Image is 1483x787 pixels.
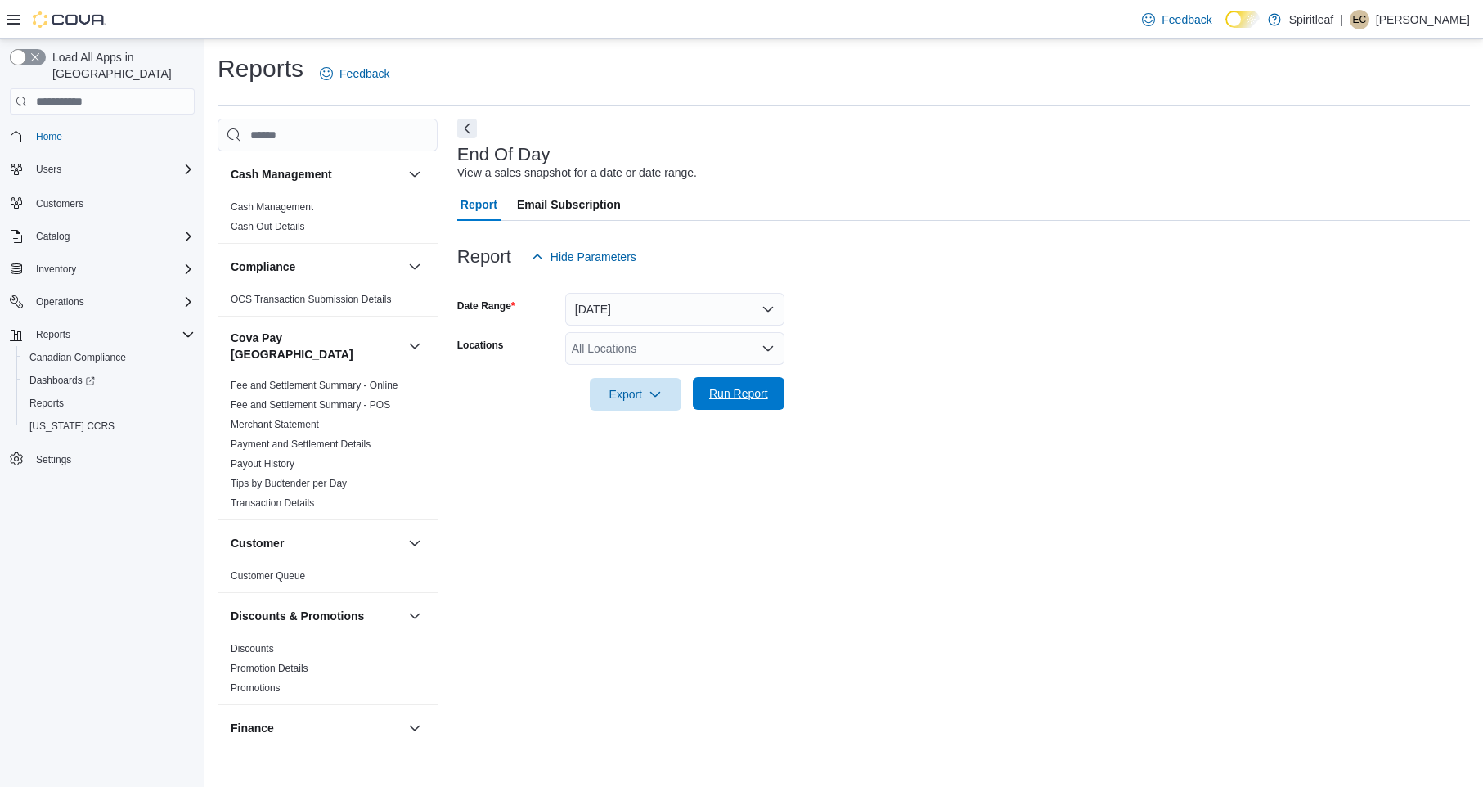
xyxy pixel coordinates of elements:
button: Users [3,158,201,181]
button: [US_STATE] CCRS [16,415,201,438]
span: Operations [29,292,195,312]
button: Compliance [405,257,425,277]
span: Dashboards [29,374,95,387]
span: Users [29,160,195,179]
span: Home [36,130,62,143]
button: Reports [29,325,77,344]
span: Reports [29,325,195,344]
span: Dark Mode [1225,28,1226,29]
h3: Customer [231,535,284,551]
button: Settings [3,447,201,471]
label: Locations [457,339,504,352]
h3: Compliance [231,259,295,275]
button: Compliance [231,259,402,275]
button: [DATE] [565,293,784,326]
div: Compliance [218,290,438,316]
a: Transaction Details [231,497,314,509]
span: Report [461,188,497,221]
a: Cash Out Details [231,221,305,232]
a: Promotions [231,682,281,694]
a: Settings [29,450,78,470]
button: Cova Pay [GEOGRAPHIC_DATA] [231,330,402,362]
span: Canadian Compliance [23,348,195,367]
div: Discounts & Promotions [218,639,438,704]
a: Reports [23,393,70,413]
span: Reports [36,328,70,341]
button: Users [29,160,68,179]
a: Home [29,127,69,146]
span: Feedback [1162,11,1211,28]
div: Cova Pay [GEOGRAPHIC_DATA] [218,376,438,519]
button: Operations [3,290,201,313]
button: Cash Management [231,166,402,182]
img: Cova [33,11,106,28]
a: Dashboards [16,369,201,392]
a: Discounts [231,643,274,654]
a: Fee and Settlement Summary - Online [231,380,398,391]
a: Customer Queue [231,570,305,582]
button: Open list of options [762,342,775,355]
button: Next [457,119,477,138]
button: Export [590,378,681,411]
span: Run Report [709,385,768,402]
button: Hide Parameters [524,241,643,273]
span: Feedback [339,65,389,82]
span: EC [1353,10,1367,29]
button: Finance [231,720,402,736]
button: Finance [405,718,425,738]
a: Promotion Details [231,663,308,674]
button: Discounts & Promotions [231,608,402,624]
p: Spiritleaf [1289,10,1333,29]
button: Cash Management [405,164,425,184]
span: Customers [29,192,195,213]
button: Customer [231,535,402,551]
a: Customers [29,194,90,214]
span: Reports [23,393,195,413]
span: Washington CCRS [23,416,195,436]
a: Cash Management [231,201,313,213]
span: Load All Apps in [GEOGRAPHIC_DATA] [46,49,195,82]
span: Export [600,378,672,411]
span: Users [36,163,61,176]
button: Inventory [29,259,83,279]
nav: Complex example [10,118,195,514]
p: [PERSON_NAME] [1376,10,1470,29]
button: Customers [3,191,201,214]
button: Discounts & Promotions [405,606,425,626]
h3: Cash Management [231,166,332,182]
button: Operations [29,292,91,312]
h1: Reports [218,52,303,85]
a: Feedback [1135,3,1218,36]
label: Date Range [457,299,515,313]
input: Dark Mode [1225,11,1260,28]
button: Customer [405,533,425,553]
span: [US_STATE] CCRS [29,420,115,433]
span: Email Subscription [517,188,621,221]
h3: End Of Day [457,145,551,164]
a: Feedback [313,57,396,90]
a: Dashboards [23,371,101,390]
span: Operations [36,295,84,308]
h3: Discounts & Promotions [231,608,364,624]
button: Inventory [3,258,201,281]
div: Cash Management [218,197,438,243]
span: Home [29,126,195,146]
span: Inventory [36,263,76,276]
a: [US_STATE] CCRS [23,416,121,436]
span: Catalog [36,230,70,243]
span: Dashboards [23,371,195,390]
span: Inventory [29,259,195,279]
a: Payment and Settlement Details [231,438,371,450]
button: Catalog [29,227,76,246]
span: Settings [36,453,71,466]
button: Home [3,124,201,148]
button: Canadian Compliance [16,346,201,369]
span: Hide Parameters [551,249,636,265]
span: Settings [29,449,195,470]
a: Payout History [231,458,294,470]
span: Canadian Compliance [29,351,126,364]
a: Tips by Budtender per Day [231,478,347,489]
h3: Report [457,247,511,267]
a: Canadian Compliance [23,348,133,367]
div: View a sales snapshot for a date or date range. [457,164,697,182]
